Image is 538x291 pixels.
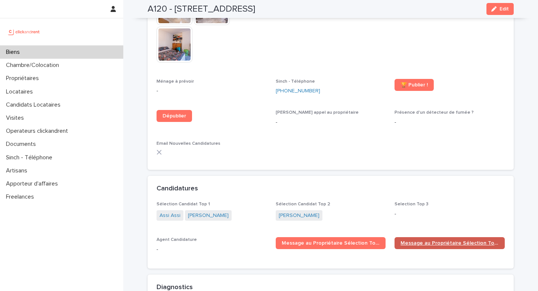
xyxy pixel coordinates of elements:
[3,128,74,135] p: Operateurs clickandrent
[157,141,220,146] span: Email Nouvelles Candidatures
[279,212,319,220] a: [PERSON_NAME]
[401,241,499,246] span: Message au Propriétaire Sélection Top 2
[157,238,197,242] span: Agent Candidature
[3,75,45,82] p: Propriétaires
[395,119,505,126] p: -
[3,88,39,95] p: Locataires
[163,113,186,119] span: Dépublier
[276,119,386,126] p: -
[500,6,509,12] span: Edit
[395,110,474,115] span: Présence d'un détecteur de fumée ?
[3,114,30,122] p: Visites
[276,88,320,94] ringoverc2c-84e06f14122c: Call with Ringover
[276,87,320,95] a: [PHONE_NUMBER]
[6,24,42,39] img: UCB0brd3T0yccxBKYDjQ
[157,185,198,193] h2: Candidatures
[160,212,180,220] a: Assi Assi
[401,82,428,88] span: 🏆 Publier !
[157,79,194,84] span: Ménage à prévoir
[276,202,330,206] span: Sélection Candidat Top 2
[395,237,505,249] a: Message au Propriétaire Sélection Top 2
[282,241,380,246] span: Message au Propriétaire Sélection Top 1
[276,110,359,115] span: [PERSON_NAME] appel au propriétaire
[395,79,434,91] a: 🏆 Publier !
[157,202,210,206] span: Sélection Candidat Top 1
[157,110,192,122] a: Dépublier
[276,237,386,249] a: Message au Propriétaire Sélection Top 1
[148,4,255,15] h2: A120 - [STREET_ADDRESS]
[395,210,505,218] p: -
[3,167,33,174] p: Artisans
[486,3,514,15] button: Edit
[3,62,65,69] p: Chambre/Colocation
[276,79,315,84] span: Sinch - Téléphone
[3,101,67,108] p: Candidats Locataires
[3,193,40,200] p: Freelances
[3,141,42,148] p: Documents
[395,202,429,206] span: Selection Top 3
[157,246,267,254] p: -
[3,180,64,187] p: Apporteur d'affaires
[188,212,229,220] a: [PERSON_NAME]
[3,154,58,161] p: Sinch - Téléphone
[3,49,26,56] p: Biens
[276,88,320,94] ringoverc2c-number-84e06f14122c: [PHONE_NUMBER]
[157,87,267,95] p: -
